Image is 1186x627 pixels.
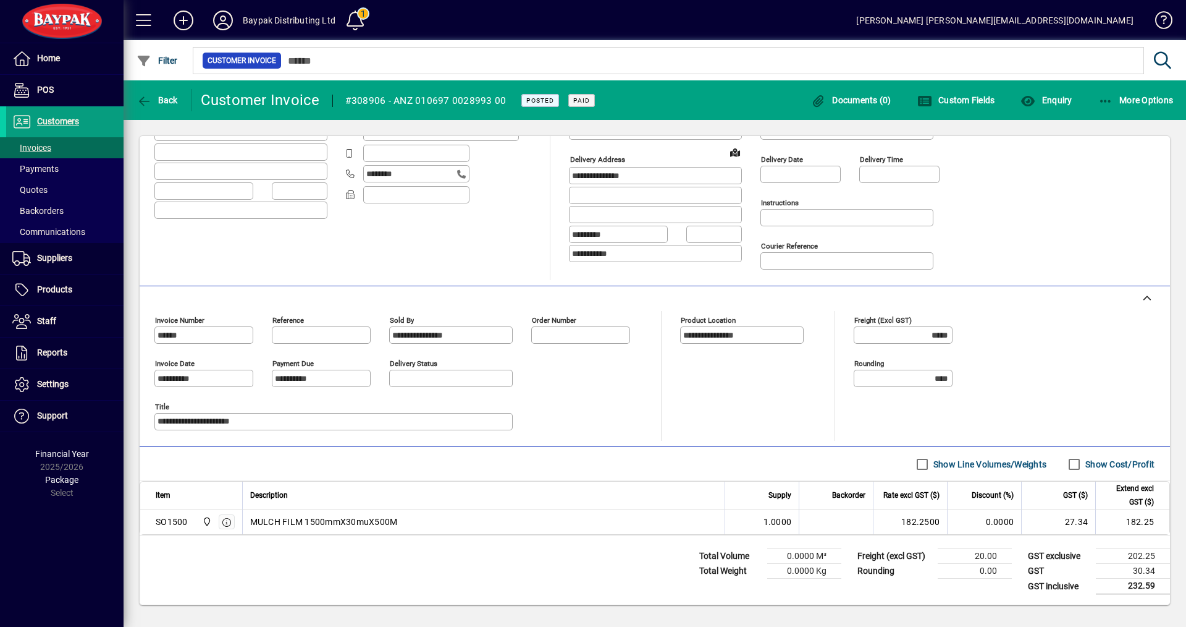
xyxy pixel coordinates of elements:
[250,516,398,528] span: MULCH FILM 1500mmX30muX500M
[947,510,1021,534] td: 0.0000
[12,206,64,216] span: Backorders
[6,369,124,400] a: Settings
[851,564,938,579] td: Rounding
[1096,549,1170,564] td: 202.25
[133,89,181,111] button: Back
[6,158,124,179] a: Payments
[156,488,170,502] span: Item
[35,449,89,459] span: Financial Year
[6,306,124,337] a: Staff
[45,475,78,485] span: Package
[1103,482,1154,509] span: Extend excl GST ($)
[155,403,169,411] mat-label: Title
[883,488,940,502] span: Rate excl GST ($)
[250,488,288,502] span: Description
[203,9,243,32] button: Profile
[917,95,995,105] span: Custom Fields
[37,116,79,126] span: Customers
[137,95,178,105] span: Back
[345,91,507,111] div: #308906 - ANZ 010697 0028993 00
[155,359,195,368] mat-label: Invoice date
[851,549,938,564] td: Freight (excl GST)
[201,90,320,110] div: Customer Invoice
[767,564,841,579] td: 0.0000 Kg
[37,253,72,263] span: Suppliers
[931,458,1046,471] label: Show Line Volumes/Weights
[6,401,124,432] a: Support
[6,338,124,369] a: Reports
[199,515,213,529] span: Baypak - Onekawa
[124,89,191,111] app-page-header-button: Back
[1017,89,1075,111] button: Enquiry
[6,75,124,106] a: POS
[1022,564,1096,579] td: GST
[6,200,124,221] a: Backorders
[12,143,51,153] span: Invoices
[681,316,736,325] mat-label: Product location
[1022,549,1096,564] td: GST exclusive
[6,243,124,274] a: Suppliers
[6,221,124,242] a: Communications
[693,564,767,579] td: Total Weight
[1020,95,1072,105] span: Enquiry
[12,164,59,174] span: Payments
[854,359,884,368] mat-label: Rounding
[1022,579,1096,594] td: GST inclusive
[1096,564,1170,579] td: 30.34
[1095,510,1169,534] td: 182.25
[12,227,85,237] span: Communications
[1063,488,1088,502] span: GST ($)
[532,316,576,325] mat-label: Order number
[693,549,767,564] td: Total Volume
[272,316,304,325] mat-label: Reference
[860,155,903,164] mat-label: Delivery time
[243,11,335,30] div: Baypak Distributing Ltd
[37,53,60,63] span: Home
[6,137,124,158] a: Invoices
[390,359,437,368] mat-label: Delivery status
[12,185,48,195] span: Quotes
[156,516,188,528] div: SO1500
[155,316,204,325] mat-label: Invoice number
[526,96,554,105] span: Posted
[390,316,414,325] mat-label: Sold by
[808,89,894,111] button: Documents (0)
[37,411,68,420] span: Support
[914,89,998,111] button: Custom Fields
[164,9,203,32] button: Add
[1021,510,1095,534] td: 27.34
[768,488,791,502] span: Supply
[573,96,590,105] span: Paid
[6,179,124,200] a: Quotes
[6,275,124,305] a: Products
[938,564,1012,579] td: 0.00
[811,95,891,105] span: Documents (0)
[272,359,314,368] mat-label: Payment due
[1083,458,1154,471] label: Show Cost/Profit
[725,142,745,162] a: View on map
[208,54,276,67] span: Customer Invoice
[761,155,803,164] mat-label: Delivery date
[763,516,792,528] span: 1.0000
[854,316,912,325] mat-label: Freight (excl GST)
[972,488,1014,502] span: Discount (%)
[137,56,178,66] span: Filter
[6,43,124,74] a: Home
[767,549,841,564] td: 0.0000 M³
[761,198,799,207] mat-label: Instructions
[1096,579,1170,594] td: 232.59
[938,549,1012,564] td: 20.00
[856,11,1133,30] div: [PERSON_NAME] [PERSON_NAME][EMAIL_ADDRESS][DOMAIN_NAME]
[1095,89,1177,111] button: More Options
[37,348,67,357] span: Reports
[761,242,818,250] mat-label: Courier Reference
[1098,95,1174,105] span: More Options
[133,49,181,72] button: Filter
[37,379,69,389] span: Settings
[37,316,56,326] span: Staff
[881,516,940,528] div: 182.2500
[37,284,72,294] span: Products
[1146,2,1171,43] a: Knowledge Base
[37,85,54,95] span: POS
[832,488,865,502] span: Backorder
